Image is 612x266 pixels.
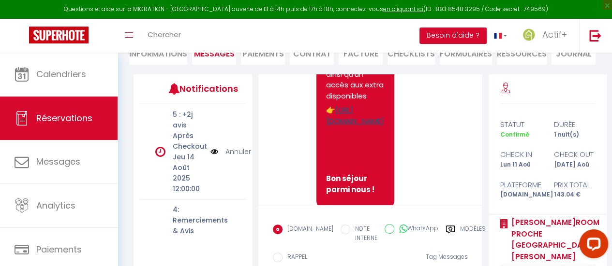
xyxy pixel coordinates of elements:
[497,41,547,65] li: Ressources
[388,41,435,65] li: CHECKLISTS
[140,19,188,53] a: Chercher
[508,217,599,262] a: [PERSON_NAME]Room proche [GEOGRAPHIC_DATA][PERSON_NAME]
[194,48,235,59] span: Messages
[425,252,467,261] span: Tag Messages
[148,29,181,40] span: Chercher
[241,41,285,65] li: Paiements
[514,19,579,53] a: ... Actif+
[548,160,601,169] div: [DATE] Aoû
[36,68,86,80] span: Calendriers
[210,146,218,157] img: NO IMAGE
[283,252,307,263] label: RAPPEL
[36,199,75,211] span: Analytics
[494,119,548,130] div: statut
[552,41,596,65] li: Journal
[326,173,374,195] strong: Bon séjour parmi nous !
[36,155,80,168] span: Messages
[460,224,486,244] label: Modèles
[36,112,92,124] span: Réservations
[494,190,548,199] div: [DOMAIN_NAME]
[394,224,438,235] label: WhatsApp
[173,152,204,194] p: Jeu 14 Août 2025 12:00:00
[522,28,536,42] img: ...
[225,146,251,157] a: Annuler
[548,130,601,140] div: 1 nuit(s)
[129,41,187,65] li: Informations
[383,5,423,13] a: en cliquant ici
[542,28,567,41] span: Actif+
[494,160,548,169] div: Lun 11 Aoû
[29,27,89,43] img: Super Booking
[500,130,529,139] span: Confirmé
[339,41,383,65] li: Facture
[283,224,333,235] label: [DOMAIN_NAME]
[548,119,601,130] div: durée
[440,41,492,65] li: FORMULAIRES
[326,105,385,126] p: 👉
[548,190,601,199] div: 143.04 €
[173,109,204,152] p: 5 : +2j avis Après Checkout
[571,225,612,266] iframe: LiveChat chat widget
[290,41,334,65] li: Contrat
[589,29,601,42] img: logout
[36,243,82,255] span: Paiements
[350,224,377,243] label: NOTE INTERNE
[494,149,548,160] div: check in
[179,78,224,99] h3: Notifications
[419,28,487,44] button: Besoin d'aide ?
[173,204,204,257] p: 4: Remerciements & Avis positif test
[326,105,384,126] a: [URL][DOMAIN_NAME]
[548,149,601,160] div: check out
[548,179,601,191] div: Prix total
[494,179,548,191] div: Plateforme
